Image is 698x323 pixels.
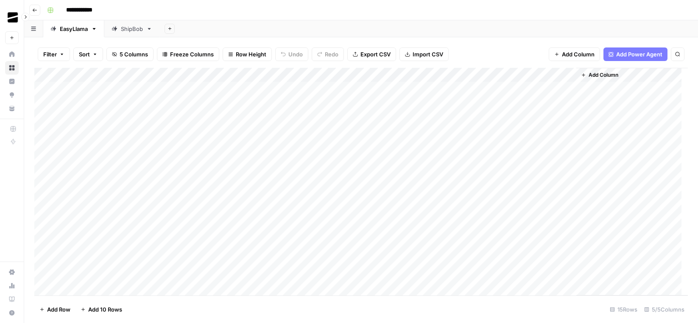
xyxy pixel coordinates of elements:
[157,47,219,61] button: Freeze Columns
[73,47,103,61] button: Sort
[60,25,88,33] div: EasyLlama
[5,88,19,102] a: Opportunities
[275,47,308,61] button: Undo
[43,50,57,58] span: Filter
[413,50,443,58] span: Import CSV
[104,20,159,37] a: ShipBob
[75,303,127,316] button: Add 10 Rows
[641,303,688,316] div: 5/5 Columns
[5,10,20,25] img: OGM Logo
[38,47,70,61] button: Filter
[5,7,19,28] button: Workspace: OGM
[236,50,266,58] span: Row Height
[34,303,75,316] button: Add Row
[121,25,143,33] div: ShipBob
[106,47,154,61] button: 5 Columns
[578,70,622,81] button: Add Column
[347,47,396,61] button: Export CSV
[360,50,391,58] span: Export CSV
[88,305,122,314] span: Add 10 Rows
[170,50,214,58] span: Freeze Columns
[47,305,70,314] span: Add Row
[603,47,667,61] button: Add Power Agent
[5,47,19,61] a: Home
[325,50,338,58] span: Redo
[79,50,90,58] span: Sort
[5,279,19,292] a: Usage
[5,61,19,75] a: Browse
[616,50,662,58] span: Add Power Agent
[43,20,104,37] a: EasyLlama
[312,47,344,61] button: Redo
[5,75,19,88] a: Insights
[399,47,449,61] button: Import CSV
[5,265,19,279] a: Settings
[549,47,600,61] button: Add Column
[5,102,19,115] a: Your Data
[5,306,19,320] button: Help + Support
[562,50,595,58] span: Add Column
[5,292,19,306] a: Learning Hub
[589,71,618,79] span: Add Column
[223,47,272,61] button: Row Height
[288,50,303,58] span: Undo
[606,303,641,316] div: 15 Rows
[120,50,148,58] span: 5 Columns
